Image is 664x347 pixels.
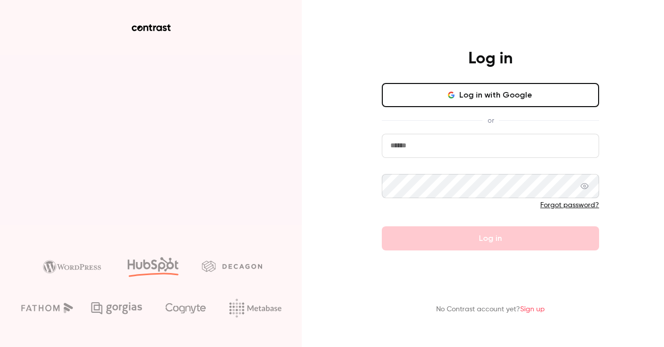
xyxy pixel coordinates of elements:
p: No Contrast account yet? [436,304,545,315]
img: decagon [202,261,262,272]
a: Forgot password? [540,202,599,209]
a: Sign up [520,306,545,313]
span: or [482,115,499,126]
button: Log in with Google [382,83,599,107]
h4: Log in [468,49,513,69]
